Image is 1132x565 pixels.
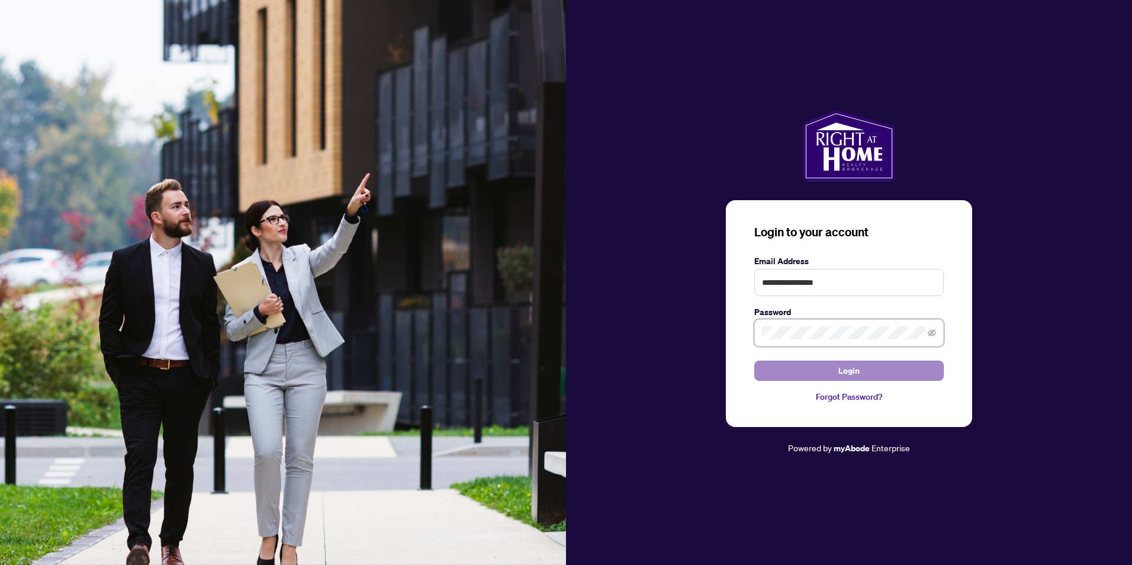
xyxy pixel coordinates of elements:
img: ma-logo [803,110,895,181]
label: Email Address [754,255,944,268]
button: Login [754,361,944,381]
span: Enterprise [871,442,910,453]
span: Powered by [788,442,832,453]
span: eye-invisible [928,329,936,337]
a: Forgot Password? [754,390,944,403]
h3: Login to your account [754,224,944,240]
a: myAbode [834,442,870,455]
label: Password [754,306,944,319]
span: Login [838,361,860,380]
